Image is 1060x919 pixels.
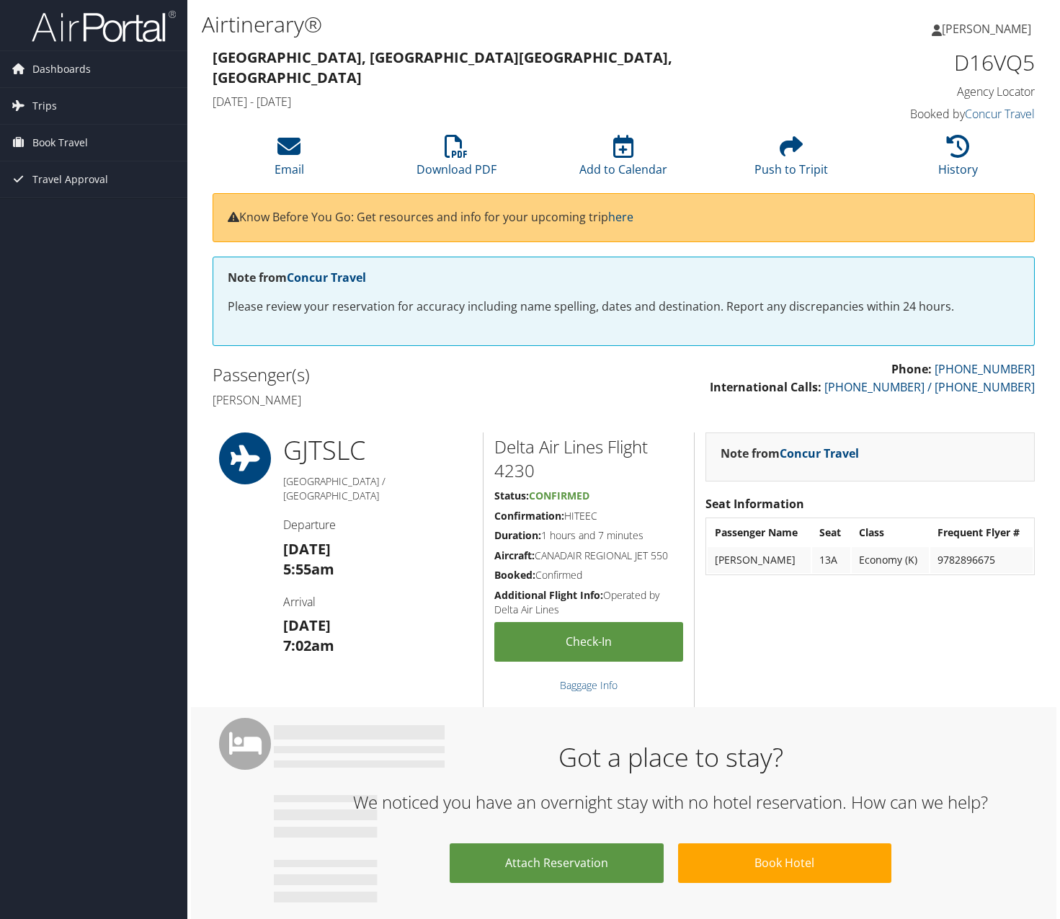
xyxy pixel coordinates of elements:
[228,298,1020,316] p: Please review your reservation for accuracy including name spelling, dates and destination. Repor...
[202,9,765,40] h1: Airtinerary®
[705,496,804,512] strong: Seat Information
[283,636,334,655] strong: 7:02am
[780,445,859,461] a: Concur Travel
[32,88,57,124] span: Trips
[228,208,1020,227] p: Know Before You Go: Get resources and info for your upcoming trip
[845,48,1035,78] h1: D16VQ5
[283,559,334,579] strong: 5:55am
[494,568,683,582] h5: Confirmed
[710,379,821,395] strong: International Calls:
[721,445,859,461] strong: Note from
[494,549,683,563] h5: CANADAIR REGIONAL JET 550
[891,361,932,377] strong: Phone:
[494,528,541,542] strong: Duration:
[812,547,850,573] td: 13A
[283,539,331,559] strong: [DATE]
[494,549,535,562] strong: Aircraft:
[283,432,473,469] h1: GJT SLC
[935,361,1035,377] a: [PHONE_NUMBER]
[852,520,929,546] th: Class
[852,547,929,573] td: Economy (K)
[494,435,683,483] h2: Delta Air Lines Flight 4230
[213,94,824,110] h4: [DATE] - [DATE]
[942,21,1031,37] span: [PERSON_NAME]
[285,790,1056,814] h2: We noticed you have an overnight stay with no hotel reservation. How can we help?
[285,740,1056,776] h1: Got a place to stay?
[283,594,473,610] h4: Arrival
[450,843,663,883] a: Attach Reservation
[938,143,978,177] a: History
[678,843,891,883] a: Book Hotel
[494,622,683,662] a: Check-in
[608,209,633,225] a: here
[560,678,618,692] a: Baggage Info
[965,106,1035,122] a: Concur Travel
[494,588,683,616] h5: Operated by Delta Air Lines
[529,489,589,502] span: Confirmed
[845,84,1035,99] h4: Agency Locator
[213,392,613,408] h4: [PERSON_NAME]
[708,547,811,573] td: [PERSON_NAME]
[494,588,603,602] strong: Additional Flight Info:
[579,143,667,177] a: Add to Calendar
[754,143,828,177] a: Push to Tripit
[283,474,473,502] h5: [GEOGRAPHIC_DATA] / [GEOGRAPHIC_DATA]
[494,568,535,582] strong: Booked:
[32,125,88,161] span: Book Travel
[32,9,176,43] img: airportal-logo.png
[287,270,366,285] a: Concur Travel
[283,616,331,635] strong: [DATE]
[417,143,496,177] a: Download PDF
[708,520,811,546] th: Passenger Name
[845,106,1035,122] h4: Booked by
[824,379,1035,395] a: [PHONE_NUMBER] / [PHONE_NUMBER]
[812,520,850,546] th: Seat
[494,489,529,502] strong: Status:
[213,48,672,87] strong: [GEOGRAPHIC_DATA], [GEOGRAPHIC_DATA] [GEOGRAPHIC_DATA], [GEOGRAPHIC_DATA]
[228,270,366,285] strong: Note from
[32,161,108,197] span: Travel Approval
[932,7,1046,50] a: [PERSON_NAME]
[213,363,613,387] h2: Passenger(s)
[930,520,1033,546] th: Frequent Flyer #
[32,51,91,87] span: Dashboards
[275,143,304,177] a: Email
[494,509,683,523] h5: HITEEC
[283,517,473,533] h4: Departure
[494,528,683,543] h5: 1 hours and 7 minutes
[494,509,564,523] strong: Confirmation:
[930,547,1033,573] td: 9782896675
